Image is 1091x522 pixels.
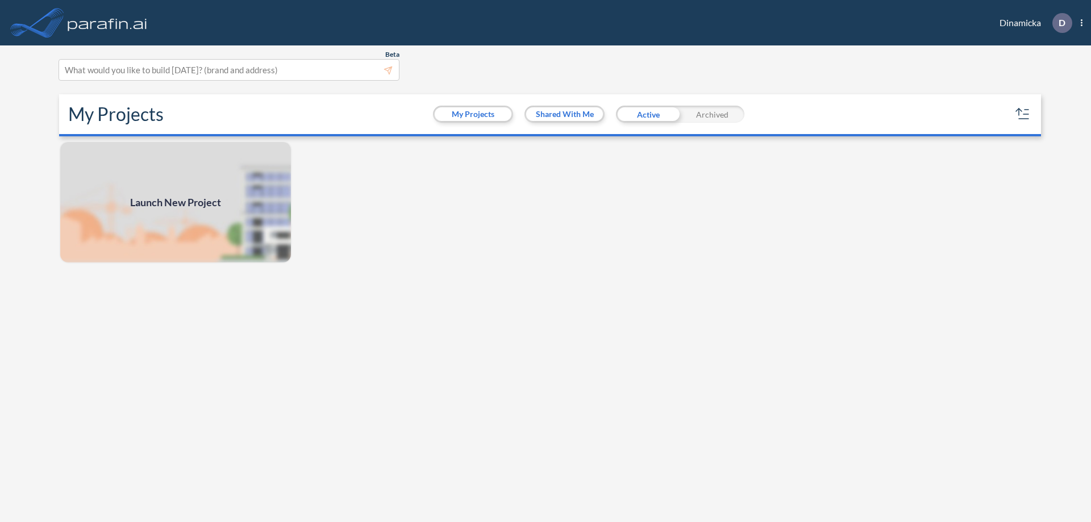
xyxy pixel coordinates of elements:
[526,107,603,121] button: Shared With Me
[68,103,164,125] h2: My Projects
[1014,105,1032,123] button: sort
[59,141,292,264] img: add
[59,141,292,264] a: Launch New Project
[65,11,149,34] img: logo
[435,107,511,121] button: My Projects
[616,106,680,123] div: Active
[982,13,1082,33] div: Dinamicka
[680,106,744,123] div: Archived
[130,195,221,210] span: Launch New Project
[1059,18,1065,28] p: D
[385,50,399,59] span: Beta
